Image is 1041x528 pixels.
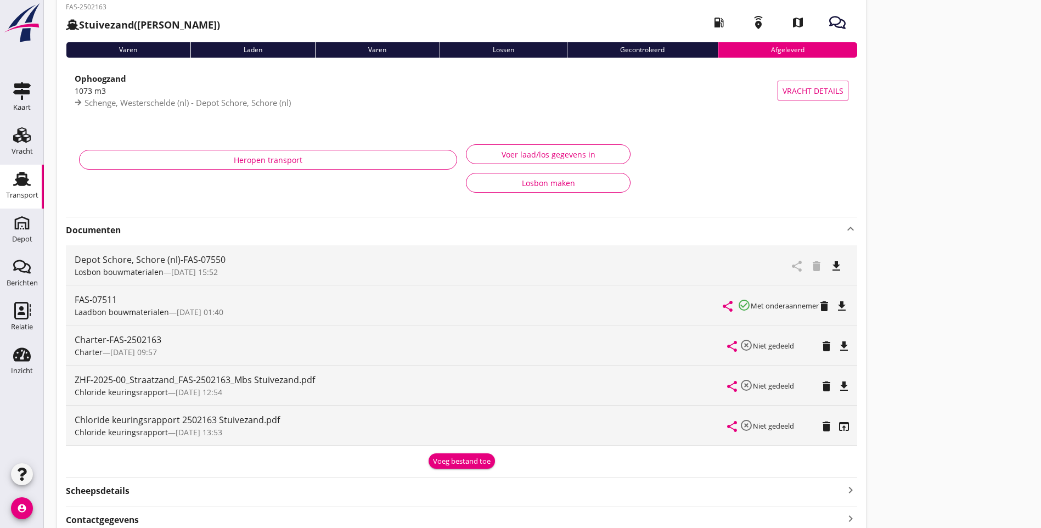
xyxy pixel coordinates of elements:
div: Depot [12,235,32,243]
i: share [725,420,739,433]
div: FAS-07511 [75,293,723,306]
i: file_download [835,300,848,313]
h2: ([PERSON_NAME]) [66,18,220,32]
span: Chloride keuringsrapport [75,427,168,437]
small: Niet gedeeld [753,341,794,351]
div: Varen [66,42,190,58]
div: 1073 m3 [75,85,778,97]
i: local_gas_station [704,7,734,38]
i: emergency_share [743,7,774,38]
i: share [721,300,734,313]
strong: Documenten [66,224,844,237]
i: keyboard_arrow_up [844,222,857,235]
a: Ophoogzand1073 m3Schenge, Westerschelde (nl) - Depot Schore, Schore (nl)Vracht details [66,66,857,115]
i: highlight_off [740,339,753,352]
i: keyboard_arrow_right [844,512,857,526]
i: account_circle [11,497,33,519]
span: Vracht details [783,85,843,97]
span: Laadbon bouwmaterialen [75,307,169,317]
strong: Contactgegevens [66,514,139,526]
i: open_in_browser [837,420,851,433]
div: — [75,266,736,278]
div: Inzicht [11,367,33,374]
i: delete [820,380,833,393]
small: Niet gedeeld [753,421,794,431]
strong: Ophoogzand [75,73,126,84]
i: delete [818,300,831,313]
i: file_download [830,260,843,273]
span: Schenge, Westerschelde (nl) - Depot Schore, Schore (nl) [85,97,291,108]
i: check_circle_outline [738,299,751,312]
i: highlight_off [740,419,753,432]
div: — [75,426,728,438]
div: Charter-FAS-2502163 [75,333,728,346]
i: delete [820,340,833,353]
small: Met onderaannemer [751,301,819,311]
span: Charter [75,347,103,357]
span: [DATE] 15:52 [171,267,218,277]
div: Transport [6,192,38,199]
div: Chloride keuringsrapport 2502163 Stuivezand.pdf [75,413,728,426]
span: [DATE] 12:54 [176,387,222,397]
div: ZHF-2025-00_Straatzand_FAS-2502163_Mbs Stuivezand.pdf [75,373,728,386]
div: Relatie [11,323,33,330]
div: Losbon maken [475,177,621,189]
strong: Stuivezand [79,18,134,31]
span: [DATE] 13:53 [176,427,222,437]
span: [DATE] 01:40 [177,307,223,317]
i: map [783,7,813,38]
div: — [75,346,728,358]
div: Varen [315,42,440,58]
div: Afgeleverd [718,42,858,58]
div: Berichten [7,279,38,287]
i: delete [820,420,833,433]
button: Voeg bestand toe [429,453,495,469]
i: file_download [837,380,851,393]
p: FAS-2502163 [66,2,220,12]
div: Kaart [13,104,31,111]
small: Niet gedeeld [753,381,794,391]
div: Lossen [440,42,567,58]
i: highlight_off [740,379,753,392]
span: Chloride keuringsrapport [75,387,168,397]
i: share [725,340,739,353]
div: Laden [190,42,316,58]
button: Heropen transport [79,150,457,170]
div: Voeg bestand toe [433,456,491,467]
div: Heropen transport [88,154,448,166]
img: logo-small.a267ee39.svg [2,3,42,43]
i: keyboard_arrow_right [844,482,857,497]
div: Vracht [12,148,33,155]
div: Voer laad/los gegevens in [475,149,621,160]
div: — [75,386,728,398]
i: file_download [837,340,851,353]
div: — [75,306,723,318]
i: share [725,380,739,393]
span: Losbon bouwmaterialen [75,267,164,277]
button: Vracht details [778,81,848,100]
strong: Scheepsdetails [66,485,130,497]
button: Voer laad/los gegevens in [466,144,631,164]
div: Gecontroleerd [567,42,718,58]
span: [DATE] 09:57 [110,347,157,357]
div: Depot Schore, Schore (nl)-FAS-07550 [75,253,736,266]
button: Losbon maken [466,173,631,193]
